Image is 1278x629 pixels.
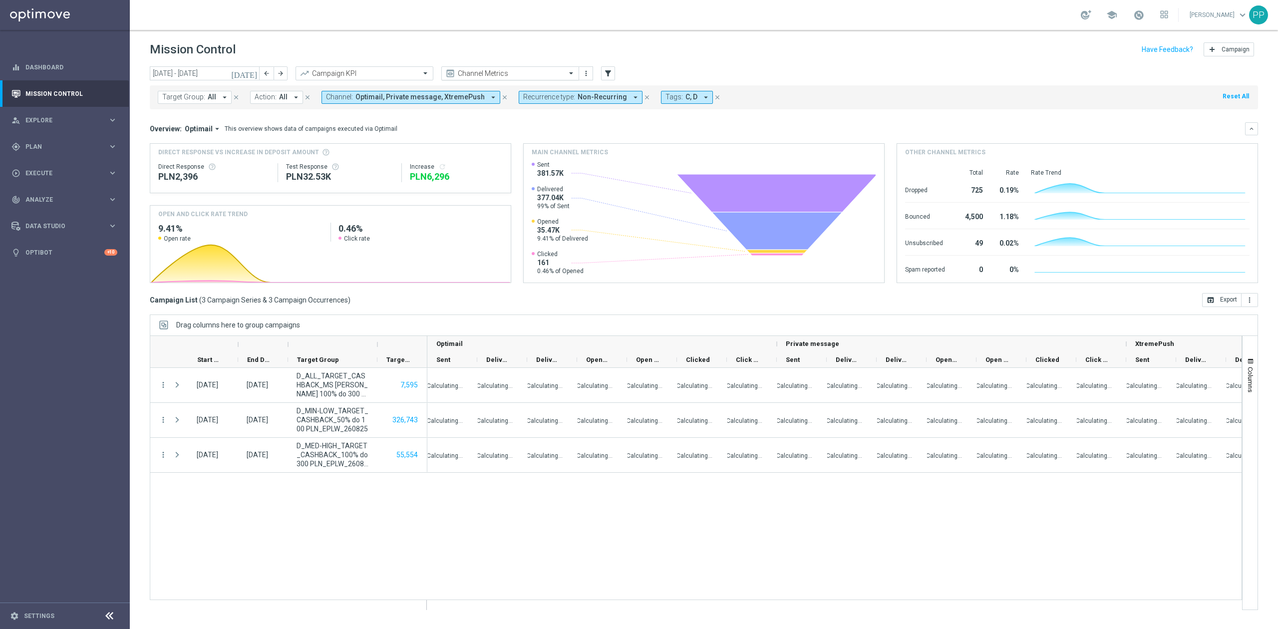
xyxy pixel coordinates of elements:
[995,261,1019,277] div: 0%
[1026,380,1062,390] p: Calculating...
[321,91,500,104] button: Channel: Optimail, Private message, XtremePush arrow_drop_down
[537,202,570,210] span: 99% of Sent
[976,380,1012,390] p: Calculating...
[876,450,912,460] p: Calculating...
[286,163,393,171] div: Test Response
[108,168,117,178] i: keyboard_arrow_right
[726,415,762,425] p: Calculating...
[995,169,1019,177] div: Rate
[274,66,288,80] button: arrow_forward
[676,380,712,390] p: Calculating...
[11,63,20,72] i: equalizer
[685,93,697,101] span: C, D
[1135,356,1149,363] span: Sent
[1026,450,1062,460] p: Calculating...
[1249,5,1268,24] div: PP
[477,450,513,460] p: Calculating...
[905,261,945,277] div: Spam reported
[338,223,503,235] h2: 0.46%
[1176,380,1212,390] p: Calculating...
[297,356,339,363] span: Target Group
[297,406,369,433] span: D_MIN-LOW_TARGET_CASHBACK_50% do 100 PLN_EPLW_260825
[108,142,117,151] i: keyboard_arrow_right
[104,249,117,256] div: +10
[355,93,485,101] span: Optimail, Private message, XtremePush
[1035,356,1059,363] span: Clicked
[150,66,260,80] input: Select date range
[826,415,862,425] p: Calculating...
[11,196,118,204] div: track_changes Analyze keyboard_arrow_right
[714,94,721,101] i: close
[11,169,118,177] button: play_circle_outline Execute keyboard_arrow_right
[643,94,650,101] i: close
[577,380,613,390] p: Calculating...
[601,66,615,80] button: filter_alt
[25,144,108,150] span: Plan
[427,415,463,425] p: Calculating...
[886,356,910,363] span: Delivery Rate
[297,371,369,398] span: D_ALL_TARGET_CASHBACK_MS SIATKA 100% do 300 PLN PN PUSH_220825
[926,415,962,425] p: Calculating...
[1126,450,1162,460] p: Calculating...
[826,450,862,460] p: Calculating...
[995,181,1019,197] div: 0.19%
[220,93,229,102] i: arrow_drop_down
[11,116,118,124] button: person_search Explore keyboard_arrow_right
[527,415,563,425] p: Calculating...
[292,93,301,102] i: arrow_drop_down
[786,356,800,363] span: Sent
[185,124,213,133] span: Optimail
[786,340,839,347] span: Private message
[537,193,570,202] span: 377.04K
[348,296,350,305] span: )
[776,415,812,425] p: Calculating...
[736,356,760,363] span: Click Rate
[537,185,570,193] span: Delivered
[232,92,241,103] button: close
[586,356,610,363] span: Opened
[159,415,168,424] i: more_vert
[642,92,651,103] button: close
[1204,42,1254,56] button: add Campaign
[1085,356,1109,363] span: Click Rate
[631,93,640,102] i: arrow_drop_down
[577,415,613,425] p: Calculating...
[10,612,19,621] i: settings
[197,450,218,459] div: 26 Aug 2025, Tuesday
[581,67,591,79] button: more_vert
[427,380,463,390] p: Calculating...
[326,93,353,101] span: Channel:
[399,379,419,391] button: 7,595
[162,93,205,101] span: Target Group:
[197,415,218,424] div: 26 Aug 2025, Tuesday
[876,380,912,390] p: Calculating...
[11,63,118,71] div: equalizer Dashboard
[108,221,117,231] i: keyboard_arrow_right
[489,93,498,102] i: arrow_drop_down
[1248,125,1255,132] i: keyboard_arrow_down
[11,222,118,230] div: Data Studio keyboard_arrow_right
[25,80,117,107] a: Mission Control
[247,356,271,363] span: End Date
[279,93,288,101] span: All
[1026,415,1062,425] p: Calculating...
[438,163,446,171] i: refresh
[176,321,300,329] span: Drag columns here to group campaigns
[636,356,660,363] span: Open Rate
[537,258,584,267] span: 161
[676,415,712,425] p: Calculating...
[519,91,642,104] button: Recurrence type: Non-Recurring arrow_drop_down
[976,450,1012,460] p: Calculating...
[957,181,983,197] div: 725
[11,116,20,125] i: person_search
[578,93,627,101] span: Non-Recurring
[523,93,575,101] span: Recurrence type:
[686,356,710,363] span: Clicked
[391,414,419,426] button: 326,743
[213,124,222,133] i: arrow_drop_down
[936,356,959,363] span: Opened
[159,380,168,389] button: more_vert
[230,66,260,81] button: [DATE]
